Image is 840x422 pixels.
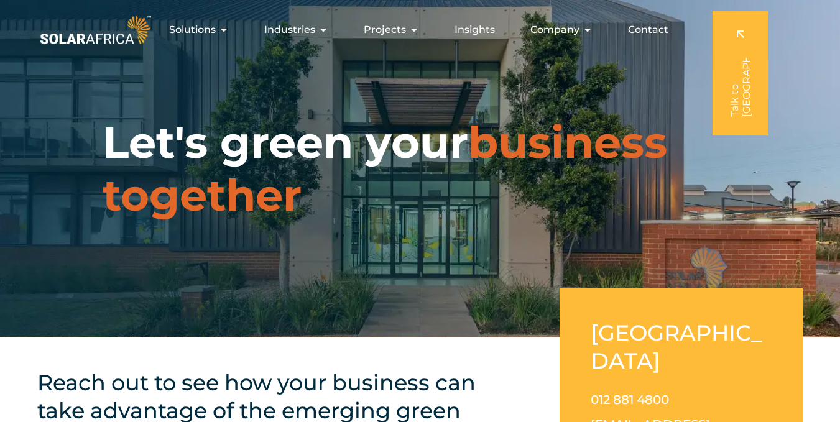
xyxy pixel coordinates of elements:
[103,116,667,222] span: business together
[169,22,216,37] span: Solutions
[591,319,772,375] h2: [GEOGRAPHIC_DATA]
[154,17,678,42] div: Menu Toggle
[103,116,737,222] h1: Let's green your
[264,22,315,37] span: Industries
[455,22,495,37] a: Insights
[530,22,579,37] span: Company
[154,17,678,42] nav: Menu
[364,22,406,37] span: Projects
[591,392,669,407] a: 012 881 4800
[628,22,668,37] a: Contact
